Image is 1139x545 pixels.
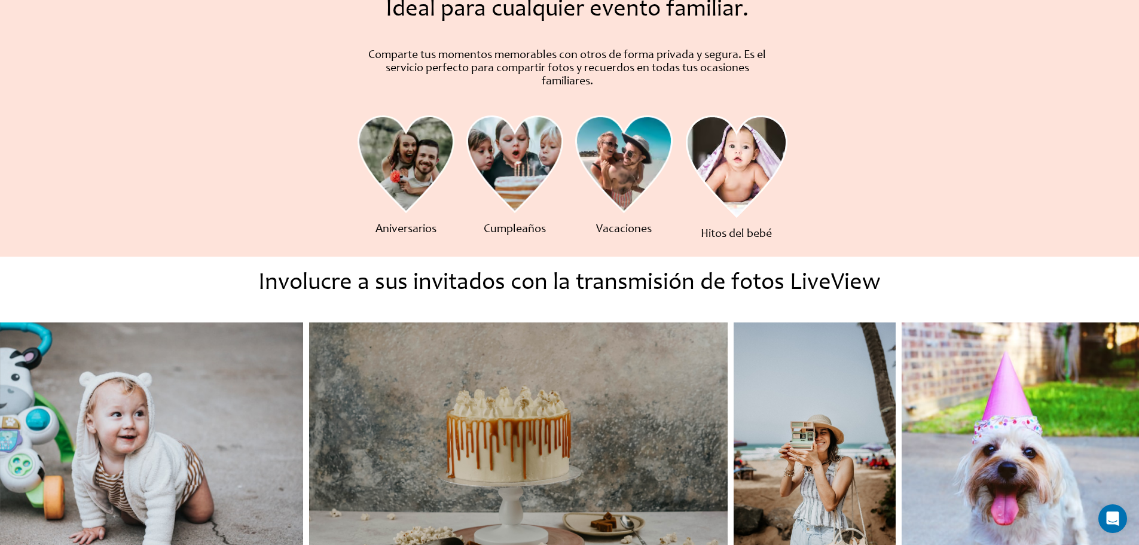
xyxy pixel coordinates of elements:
div: Open Intercom Messenger [1098,504,1127,533]
font: Hitos del bebé [701,229,772,240]
font: Comparte tus momentos memorables con otros de forma privada y segura. Es el servicio perfecto par... [368,50,766,88]
font: Cumpleaños [484,224,546,236]
font: Involucre a sus invitados con la transmisión de fotos LiveView [258,272,881,296]
font: Aniversarios [375,224,436,236]
font: Vacaciones [596,224,652,236]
